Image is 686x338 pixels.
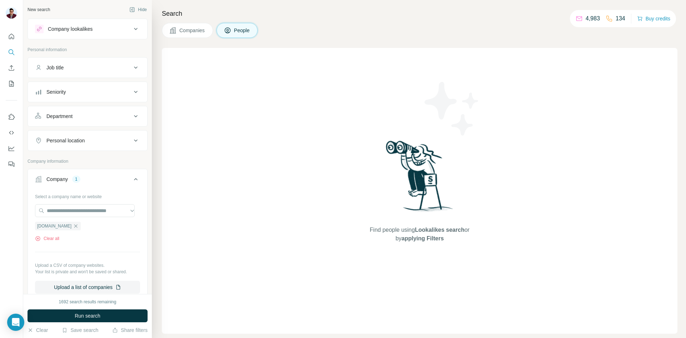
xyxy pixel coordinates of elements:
div: Company [46,176,68,183]
span: Find people using or by [362,226,477,243]
button: Use Surfe on LinkedIn [6,111,17,123]
div: Job title [46,64,64,71]
button: Company1 [28,171,147,191]
div: Seniority [46,88,66,95]
button: Run search [28,309,148,322]
p: Personal information [28,46,148,53]
button: Department [28,108,147,125]
button: Search [6,46,17,59]
button: Clear all [35,235,59,242]
img: Avatar [6,7,17,19]
button: Save search [62,327,98,334]
button: Hide [124,4,152,15]
button: My lists [6,77,17,90]
button: Dashboard [6,142,17,155]
button: Share filters [112,327,148,334]
button: Enrich CSV [6,62,17,74]
span: Companies [179,27,205,34]
button: Upload a list of companies [35,281,140,294]
img: Surfe Illustration - Woman searching with binoculars [383,139,457,219]
span: [DOMAIN_NAME] [37,223,71,229]
p: Your list is private and won't be saved or shared. [35,269,140,275]
button: Company lookalikes [28,20,147,38]
span: Lookalikes search [415,227,464,233]
span: Run search [75,312,100,319]
div: Company lookalikes [48,25,93,33]
button: Feedback [6,158,17,171]
button: Personal location [28,132,147,149]
div: Personal location [46,137,85,144]
span: applying Filters [402,235,444,241]
button: Quick start [6,30,17,43]
div: Open Intercom Messenger [7,314,24,331]
button: Buy credits [637,14,670,24]
button: Clear [28,327,48,334]
p: Company information [28,158,148,165]
button: Seniority [28,83,147,101]
button: Job title [28,59,147,76]
div: Department [46,113,73,120]
div: 1692 search results remaining [59,299,116,305]
div: 1 [72,176,80,182]
img: Surfe Illustration - Stars [420,77,484,141]
button: Use Surfe API [6,126,17,139]
div: Select a company name or website [35,191,140,200]
p: 4,983 [586,14,600,23]
p: Upload a CSV of company websites. [35,262,140,269]
span: People [234,27,250,34]
p: 134 [616,14,625,23]
div: New search [28,6,50,13]
h4: Search [162,9,677,19]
